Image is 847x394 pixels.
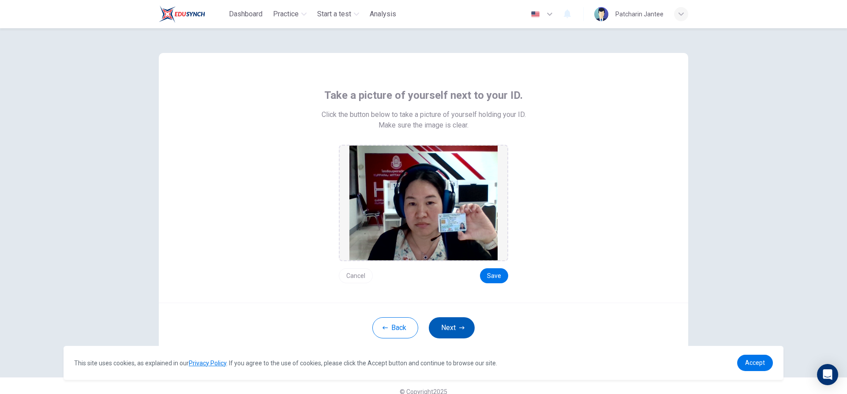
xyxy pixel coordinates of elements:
button: Dashboard [225,6,266,22]
span: Start a test [317,9,351,19]
span: This site uses cookies, as explained in our . If you agree to the use of cookies, please click th... [74,360,497,367]
div: Patcharin Jantee [615,9,663,19]
div: cookieconsent [64,346,783,380]
button: Practice [270,6,310,22]
span: Dashboard [229,9,262,19]
span: Make sure the image is clear. [379,120,468,131]
button: Next [429,317,475,338]
span: Analysis [370,9,396,19]
img: Profile picture [594,7,608,21]
a: dismiss cookie message [737,355,773,371]
button: Back [372,317,418,338]
span: Take a picture of yourself next to your ID. [324,88,523,102]
img: preview screemshot [349,146,498,260]
a: Privacy Policy [189,360,226,367]
a: Train Test logo [159,5,225,23]
button: Cancel [339,268,373,283]
img: en [530,11,541,18]
img: Train Test logo [159,5,205,23]
button: Start a test [314,6,363,22]
div: Open Intercom Messenger [817,364,838,385]
button: Analysis [366,6,400,22]
span: Accept [745,359,765,366]
span: Practice [273,9,299,19]
span: Click the button below to take a picture of yourself holding your ID. [322,109,526,120]
button: Save [480,268,508,283]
